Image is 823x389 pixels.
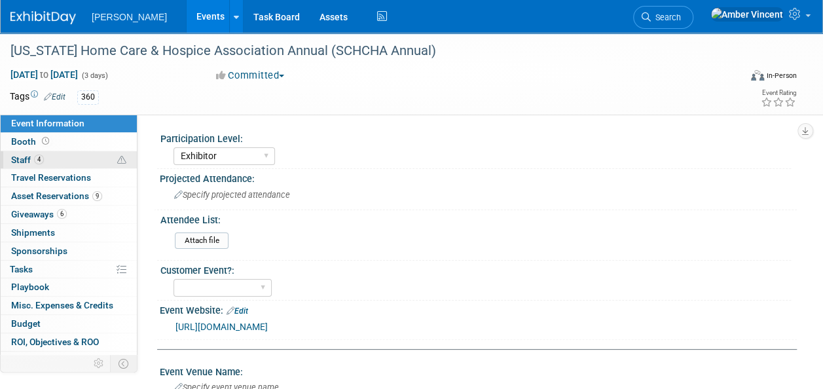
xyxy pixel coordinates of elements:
div: Event Format [682,68,797,88]
div: Event Venue Name: [160,362,797,379]
td: Toggle Event Tabs [111,355,137,372]
a: Tasks [1,261,137,278]
td: Personalize Event Tab Strip [88,355,111,372]
a: Edit [227,306,248,316]
span: Giveaways [11,209,67,219]
span: Playbook [11,282,49,292]
td: Tags [10,90,65,105]
a: ROI, Objectives & ROO [1,333,137,351]
a: Booth [1,133,137,151]
span: [PERSON_NAME] [92,12,167,22]
a: Sponsorships [1,242,137,260]
span: [DATE] [DATE] [10,69,79,81]
span: (3 days) [81,71,108,80]
a: Giveaways6 [1,206,137,223]
span: Sponsorships [11,246,67,256]
div: Attendee List: [160,210,791,227]
a: Asset Reservations9 [1,187,137,205]
div: Event Rating [761,90,796,96]
div: Projected Attendance: [160,169,797,185]
div: [US_STATE] Home Care & Hospice Association Annual (SCHCHA Annual) [6,39,729,63]
span: Budget [11,318,41,329]
span: Event Information [11,118,84,128]
img: Amber Vincent [710,7,784,22]
span: Booth not reserved yet [39,136,52,146]
span: Booth [11,136,52,147]
a: Misc. Expenses & Credits [1,297,137,314]
span: Specify projected attendance [174,190,290,200]
a: Event Information [1,115,137,132]
a: Travel Reservations [1,169,137,187]
span: Search [651,12,681,22]
div: In-Person [766,71,797,81]
span: Misc. Expenses & Credits [11,300,113,310]
span: Staff [11,155,44,165]
button: Committed [211,69,289,83]
span: Tasks [10,264,33,274]
span: Asset Reservations [11,191,102,201]
span: 6 [57,209,67,219]
a: [URL][DOMAIN_NAME] [175,322,268,332]
span: ROI, Objectives & ROO [11,337,99,347]
a: Shipments [1,224,137,242]
a: Budget [1,315,137,333]
span: Shipments [11,227,55,238]
a: Edit [44,92,65,102]
div: Customer Event?: [160,261,791,277]
div: Participation Level: [160,129,791,145]
span: 4 [34,155,44,164]
div: 360 [77,90,99,104]
img: Format-Inperson.png [751,70,764,81]
div: Event Website: [160,301,797,318]
a: Playbook [1,278,137,296]
a: Staff4 [1,151,137,169]
span: Travel Reservations [11,172,91,183]
span: Potential Scheduling Conflict -- at least one attendee is tagged in another overlapping event. [117,155,126,166]
a: Search [633,6,693,29]
a: Attachments [1,352,137,369]
span: Attachments [11,355,64,365]
span: to [38,69,50,80]
img: ExhibitDay [10,11,76,24]
span: 9 [92,191,102,201]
